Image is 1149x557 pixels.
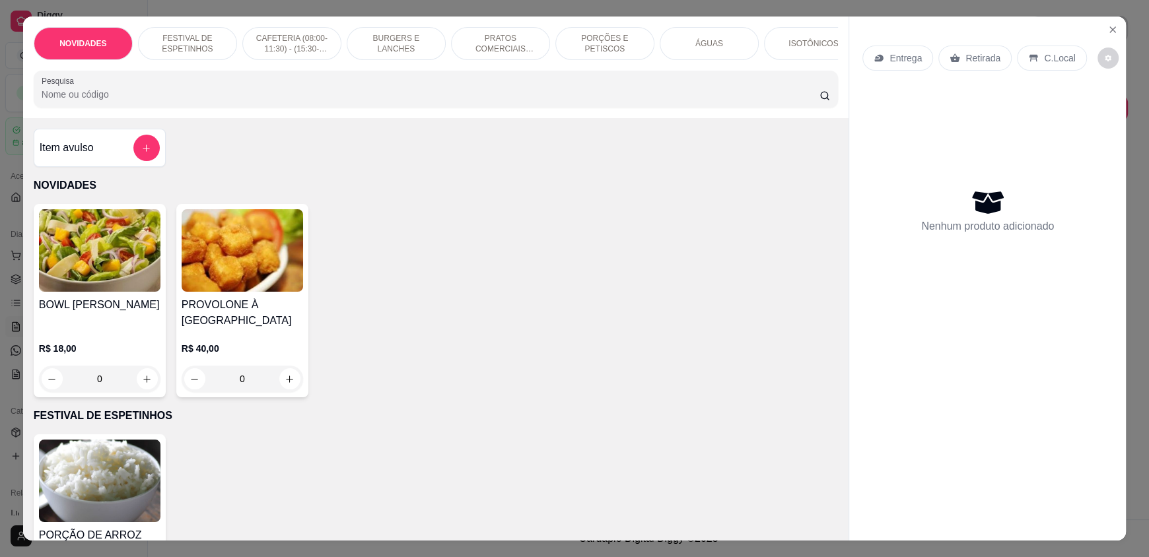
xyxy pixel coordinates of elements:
[358,33,435,54] p: BURGERS E LANCHES
[39,297,160,313] h4: BOWL [PERSON_NAME]
[42,75,79,86] label: Pesquisa
[40,140,94,156] h4: Item avulso
[34,408,838,424] p: FESTIVAL DE ESPETINHOS
[59,38,106,49] p: NOVIDADES
[184,368,205,389] button: decrease-product-quantity
[1102,19,1123,40] button: Close
[149,33,226,54] p: FESTIVAL DE ESPETINHOS
[695,38,723,49] p: ÁGUAS
[39,342,160,355] p: R$ 18,00
[182,297,303,329] h4: PROVOLONE À [GEOGRAPHIC_DATA]
[182,342,303,355] p: R$ 40,00
[1044,51,1075,65] p: C.Local
[254,33,330,54] p: CAFETERIA (08:00-11:30) - (15:30-18:00)
[42,368,63,389] button: decrease-product-quantity
[567,33,643,54] p: PORÇÕES E PETISCOS
[462,33,539,54] p: PRATOS COMERCIAIS (11:30-15:30)
[137,368,158,389] button: increase-product-quantity
[42,88,820,101] input: Pesquisa
[788,38,838,49] p: ISOTÔNICOS
[34,178,838,193] p: NOVIDADES
[279,368,300,389] button: increase-product-quantity
[965,51,1000,65] p: Retirada
[921,218,1054,234] p: Nenhum produto adicionado
[182,209,303,292] img: product-image
[133,135,160,161] button: add-separate-item
[39,209,160,292] img: product-image
[889,51,922,65] p: Entrega
[39,440,160,522] img: product-image
[1097,48,1119,69] button: decrease-product-quantity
